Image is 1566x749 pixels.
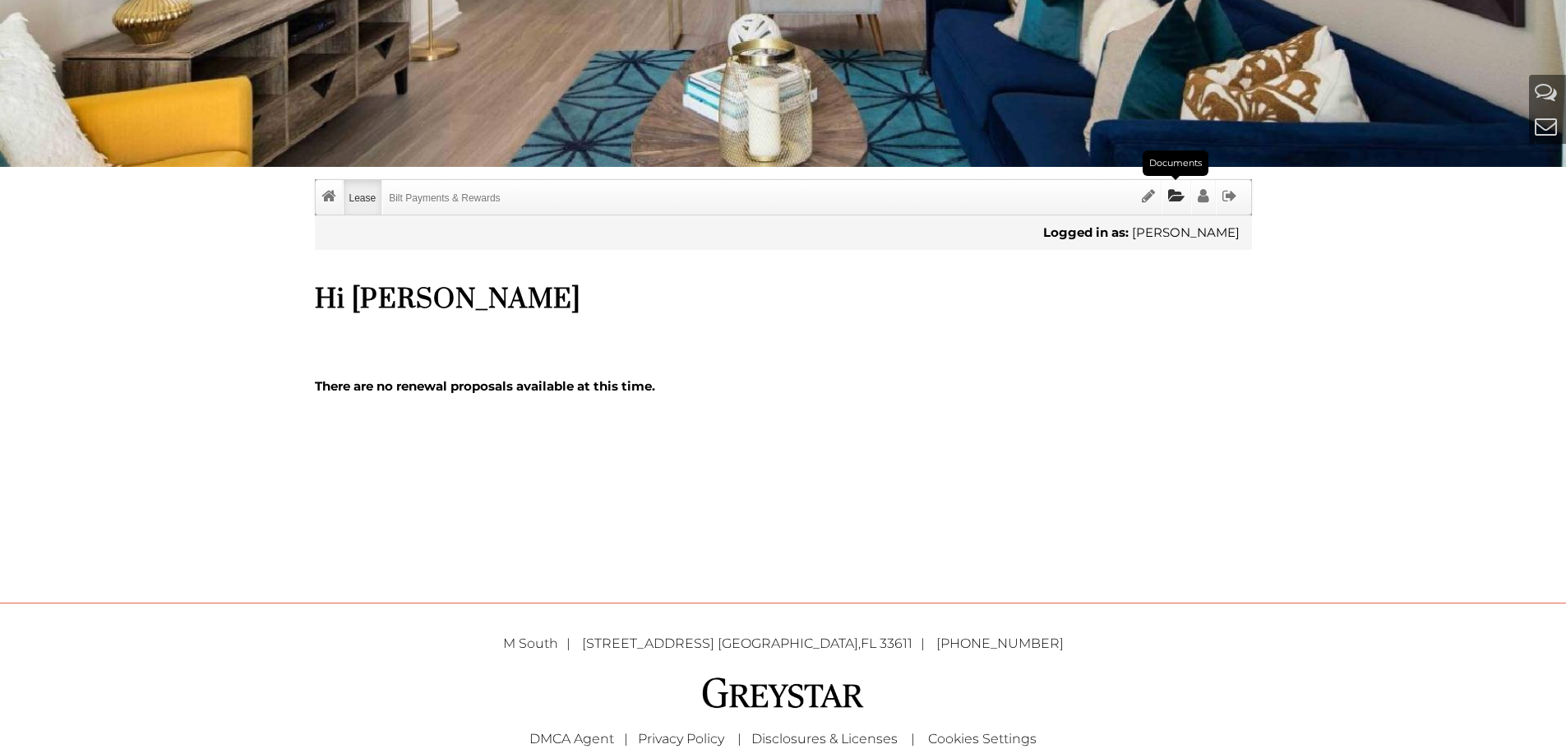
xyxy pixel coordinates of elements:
i: Sign Documents [1142,188,1155,204]
a: Profile [1192,180,1215,215]
b: Logged in as: [1043,224,1129,240]
b: There are no renewal proposals available at this time. [315,378,655,394]
a: Lease [344,180,382,215]
i: Sign Out [1222,188,1237,204]
a: Greystar Privacy Policy [638,731,724,747]
span: M South [503,636,579,651]
span: [STREET_ADDRESS] [582,636,714,651]
a: Documents [1162,180,1190,215]
span: FL [861,636,876,651]
i: Profile [1198,188,1209,204]
span: 33611 [880,636,912,651]
i: Documents [1168,188,1185,204]
a: [PHONE_NUMBER] [936,636,1064,651]
a: Sign Documents [1136,180,1161,215]
span: | [624,731,628,747]
a: Cookies Settings [928,731,1037,747]
a: Sign Out [1217,180,1243,215]
div: Documents [1143,150,1208,176]
span: , [582,636,933,651]
a: Disclosures & Licenses [751,731,898,747]
span: [GEOGRAPHIC_DATA] [718,636,858,651]
span: [PERSON_NAME] [1132,224,1240,240]
img: Greystar logo and Greystar website [701,675,866,710]
a: Bilt Payments & Rewards [383,180,506,215]
i: Home [321,188,336,204]
a: Home [316,180,342,215]
a: Contact [1535,113,1557,140]
h1: Hi [PERSON_NAME] [315,283,1252,317]
span: | [737,731,741,747]
span: | [911,731,915,747]
a: Help And Support [1535,78,1557,105]
a: M South [STREET_ADDRESS] [GEOGRAPHIC_DATA],FL 33611 [503,636,933,651]
a: Greystar DMCA Agent [529,731,614,747]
